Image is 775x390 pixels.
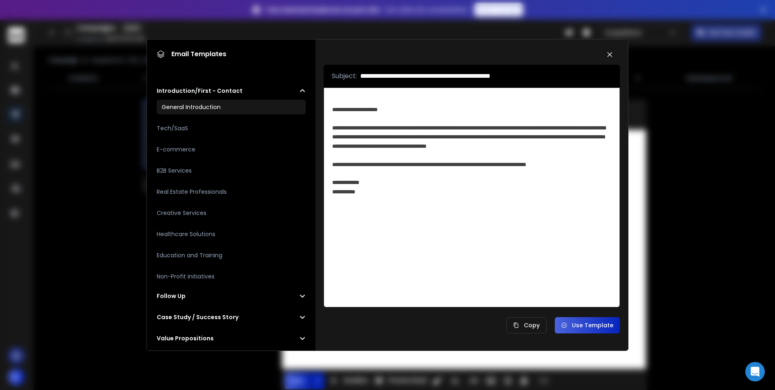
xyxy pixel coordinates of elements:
h3: E-commerce [157,145,195,153]
button: Use Template [555,317,620,333]
h3: General Introduction [162,103,221,111]
h3: Non-Profit Initiatives [157,272,215,280]
p: Subject: [332,71,357,81]
h3: Creative Services [157,209,206,217]
button: Value Propositions [157,334,306,342]
button: Introduction/First - Contact [157,87,306,95]
h3: Tech/SaaS [157,124,188,132]
div: Open Intercom Messenger [745,362,765,381]
button: Case Study / Success Story [157,313,306,321]
button: Follow Up [157,292,306,300]
h1: Email Templates [157,49,226,59]
h3: Real Estate Professionals [157,188,227,196]
h3: Education and Training [157,251,222,259]
h3: Healthcare Solutions [157,230,215,238]
button: Copy [506,317,547,333]
h3: B2B Services [157,167,192,175]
